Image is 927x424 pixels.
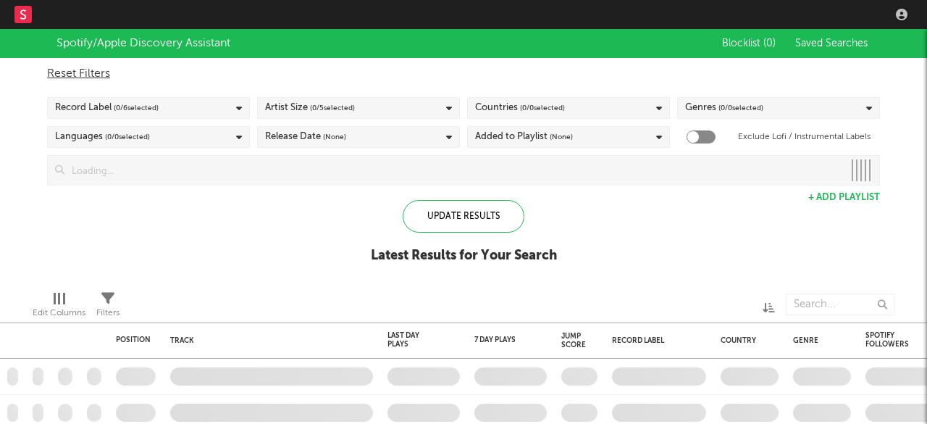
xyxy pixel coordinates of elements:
[403,200,524,233] div: Update Results
[323,128,346,146] span: (None)
[865,331,916,349] div: Spotify Followers
[33,304,85,322] div: Edit Columns
[96,304,119,322] div: Filters
[721,336,771,345] div: Country
[105,128,150,146] span: ( 0 / 0 selected)
[55,128,150,146] div: Languages
[795,38,871,49] span: Saved Searches
[170,336,366,345] div: Track
[808,193,880,202] button: + Add Playlist
[791,38,871,49] button: Saved Searches
[561,332,586,349] div: Jump Score
[474,336,525,344] div: 7 Day Plays
[786,294,894,315] input: Search...
[371,247,557,265] div: Latest Results for Your Search
[55,99,159,117] div: Record Label
[793,336,844,345] div: Genre
[116,336,151,344] div: Position
[56,35,230,52] div: Spotify/Apple Discovery Assistant
[738,128,871,146] label: Exclude Lofi / Instrumental Labels
[47,65,880,83] div: Reset Filters
[475,128,573,146] div: Added to Playlist
[265,99,355,117] div: Artist Size
[114,99,159,117] span: ( 0 / 6 selected)
[475,99,565,117] div: Countries
[64,156,843,185] input: Loading...
[763,38,776,49] span: ( 0 )
[550,128,573,146] span: (None)
[520,99,565,117] span: ( 0 / 0 selected)
[33,286,85,328] div: Edit Columns
[96,286,119,328] div: Filters
[310,99,355,117] span: ( 0 / 5 selected)
[387,331,438,349] div: Last Day Plays
[685,99,763,117] div: Genres
[265,128,346,146] div: Release Date
[612,336,699,345] div: Record Label
[718,99,763,117] span: ( 0 / 0 selected)
[722,38,776,49] span: Blocklist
